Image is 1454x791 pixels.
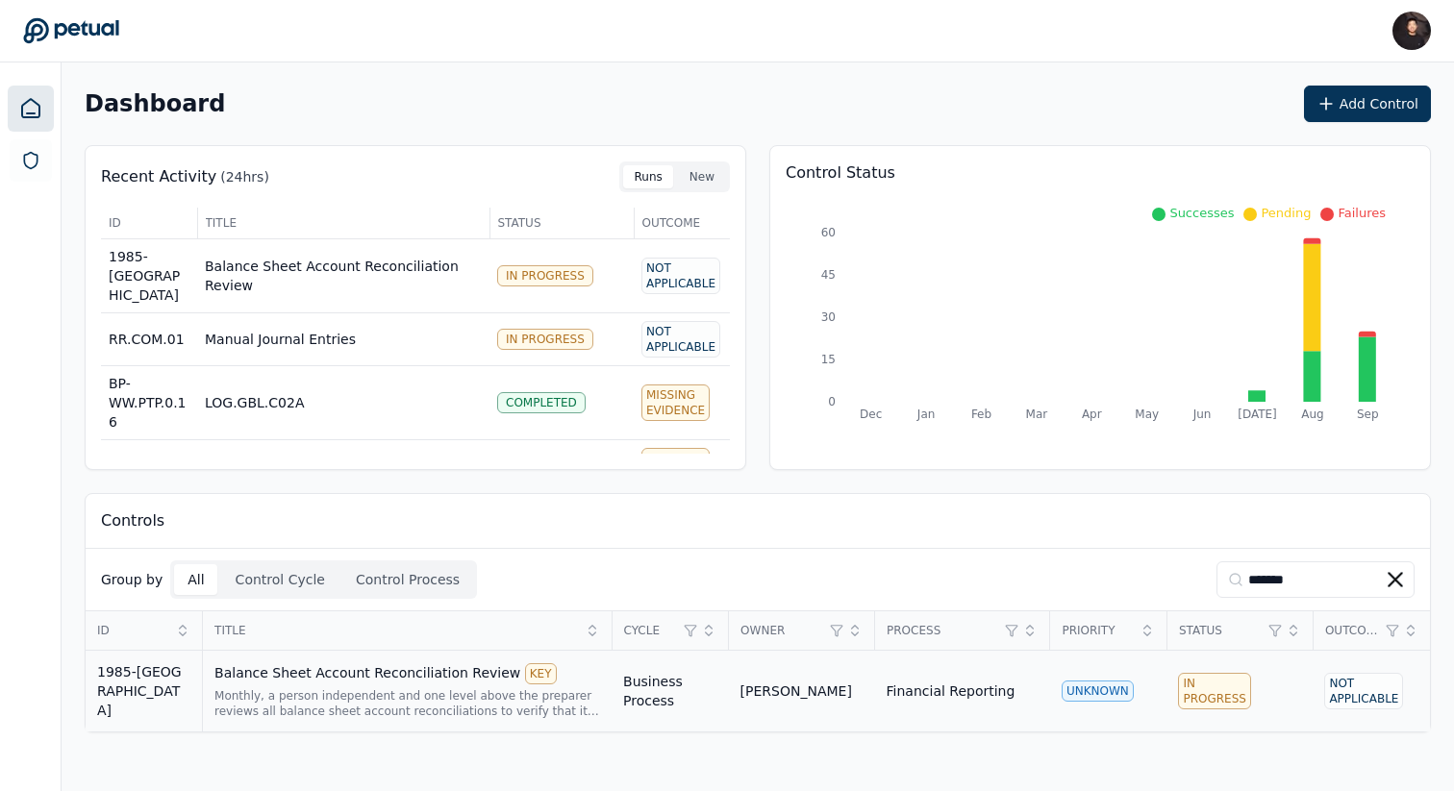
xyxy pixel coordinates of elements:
[101,570,163,589] p: Group by
[525,663,557,684] div: KEY
[821,226,836,239] tspan: 60
[624,623,679,638] span: Cycle
[497,329,593,350] div: In Progress
[197,239,489,313] td: Balance Sheet Account Reconciliation Review
[641,258,720,294] div: Not Applicable
[1325,623,1380,638] span: Outcome
[214,663,600,684] div: Balance Sheet Account Reconciliation Review
[821,353,836,366] tspan: 15
[1392,12,1431,50] img: James Lee
[821,268,836,282] tspan: 45
[887,681,1015,701] div: Financial Reporting
[498,215,626,231] span: Status
[109,215,189,231] span: ID
[109,332,185,347] span: RR.COM.01
[678,165,726,188] button: New
[887,623,999,638] span: Process
[786,161,1415,185] p: Control Status
[916,408,936,421] tspan: Jan
[8,86,54,132] a: Dashboard
[109,376,187,430] span: BP-WW.PTP.0.16
[222,564,338,595] button: Control Cycle
[109,249,180,303] span: 1985-[GEOGRAPHIC_DATA]
[101,509,164,532] p: Controls
[97,662,190,720] div: 1985-[GEOGRAPHIC_DATA]
[641,384,710,421] div: Missing Evidence
[1178,673,1250,709] div: In Progress
[1179,623,1263,638] span: Status
[1062,680,1134,702] div: UNKNOWN
[174,564,217,595] button: All
[23,17,119,44] a: Go to Dashboard
[214,688,600,719] div: Monthly, a person independent and one level above the preparer reviews all balance sheet account ...
[1135,408,1159,421] tspan: May
[1357,408,1379,421] tspan: Sep
[1301,408,1323,421] tspan: Aug
[97,623,169,638] span: ID
[1026,408,1048,421] tspan: Mar
[1324,673,1403,709] div: Not Applicable
[10,139,52,182] a: SOC 1 Reports
[860,408,882,421] tspan: Dec
[642,215,723,231] span: Outcome
[197,366,489,440] td: LOG.GBL.C02A
[821,310,836,324] tspan: 30
[623,165,674,188] button: Runs
[612,651,729,732] td: Business Process
[214,623,578,638] span: Title
[1304,86,1431,122] button: Add Control
[641,321,720,358] div: Not Applicable
[971,408,991,421] tspan: Feb
[1261,206,1311,220] span: Pending
[740,623,824,638] span: Owner
[197,440,489,493] td: compression test tabulation
[740,681,852,701] div: [PERSON_NAME]
[197,313,489,366] td: Manual Journal Entries
[497,392,586,413] div: Completed
[101,165,216,188] p: Recent Activity
[1238,408,1277,421] tspan: [DATE]
[1192,408,1212,421] tspan: Jun
[497,265,593,286] div: In Progress
[1082,408,1102,421] tspan: Apr
[641,448,710,484] div: Missing Evidence
[828,395,836,408] tspan: 0
[206,215,482,231] span: Title
[85,90,225,117] h2: Dashboard
[342,564,473,595] button: Control Process
[1169,206,1234,220] span: Successes
[220,167,269,186] p: (24hrs)
[1062,623,1134,638] span: Priority
[1338,206,1386,220] span: Failures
